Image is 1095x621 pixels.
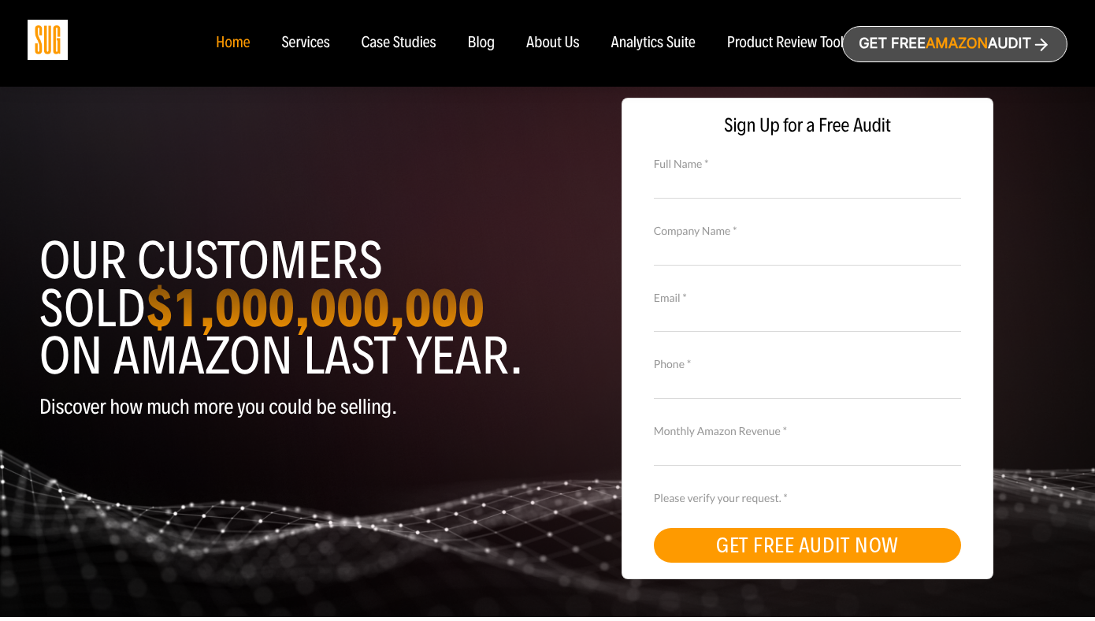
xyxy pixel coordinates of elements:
label: Monthly Amazon Revenue * [654,422,962,440]
label: Please verify your request. * [654,489,962,507]
a: Product Review Tool [727,35,844,52]
a: About Us [526,35,580,52]
a: Get freeAmazonAudit [842,26,1067,62]
input: Company Name * [654,237,962,265]
a: Case Studies [362,35,436,52]
strong: $1,000,000,000 [146,276,484,340]
img: Sug [28,20,68,60]
span: Sign Up for a Free Audit [638,114,978,137]
input: Full Name * [654,170,962,198]
a: Blog [468,35,496,52]
a: Home [216,35,250,52]
label: Company Name * [654,222,962,240]
label: Email * [654,289,962,307]
a: Analytics Suite [611,35,696,52]
span: Amazon [926,35,988,52]
label: Phone * [654,355,962,373]
input: Contact Number * [654,371,962,399]
button: GET FREE AUDIT NOW [654,528,962,563]
p: Discover how much more you could be selling. [39,396,536,418]
input: Email * [654,304,962,332]
h1: Our customers sold on Amazon last year. [39,237,536,380]
a: Services [281,35,329,52]
input: Monthly Amazon Revenue * [654,438,962,466]
label: Full Name * [654,155,962,173]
